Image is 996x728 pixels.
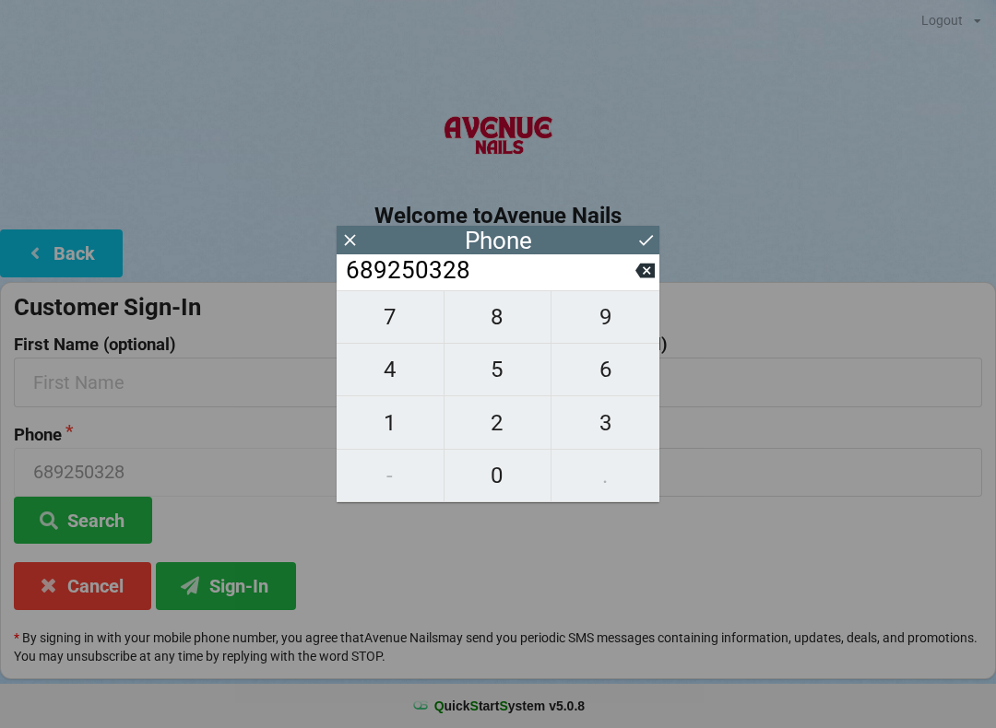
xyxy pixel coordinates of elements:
button: 3 [551,396,659,449]
button: 6 [551,344,659,396]
button: 4 [337,344,445,396]
button: 1 [337,396,445,449]
span: 3 [551,404,659,442]
span: 7 [337,298,444,336]
span: 6 [551,350,659,389]
button: 0 [445,450,552,502]
span: 1 [337,404,444,442]
div: Phone [465,231,532,250]
button: 5 [445,344,552,396]
button: 9 [551,290,659,344]
span: 0 [445,456,551,495]
span: 9 [551,298,659,336]
span: 5 [445,350,551,389]
span: 2 [445,404,551,442]
span: 4 [337,350,444,389]
button: 7 [337,290,445,344]
button: 8 [445,290,552,344]
span: 8 [445,298,551,336]
button: 2 [445,396,552,449]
